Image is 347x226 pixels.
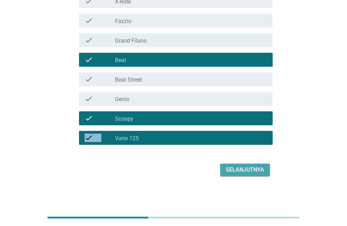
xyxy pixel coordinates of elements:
[85,75,93,83] i: check
[115,115,133,122] label: Scoopy
[115,18,131,25] label: Fazzio
[85,55,93,64] i: check
[115,37,147,44] label: Grand Filano
[85,134,93,142] i: check
[115,96,129,103] label: Genio
[85,95,93,103] i: check
[115,135,139,142] label: Vario 125
[85,36,93,44] i: check
[220,164,270,176] button: Selanjutnya
[115,57,126,64] label: Beat
[226,166,264,174] div: Selanjutnya
[85,16,93,25] i: check
[115,76,142,83] label: Beat Street
[85,114,93,122] i: check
